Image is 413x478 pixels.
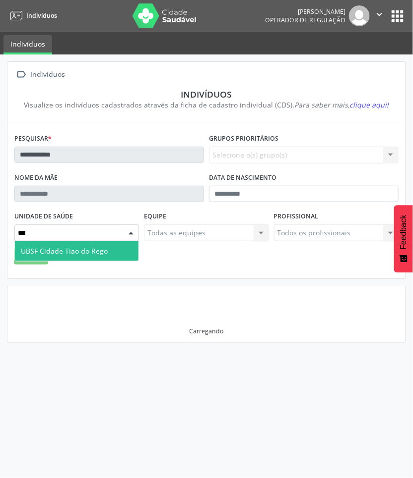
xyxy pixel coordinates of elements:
[350,100,389,109] span: clique aqui!
[399,215,408,250] span: Feedback
[374,9,385,20] i: 
[14,67,29,82] i: 
[14,67,67,82] a:  Indivíduos
[370,5,389,26] button: 
[274,209,319,224] label: Profissional
[265,7,345,16] div: [PERSON_NAME]
[26,11,57,20] span: Indivíduos
[394,205,413,272] button: Feedback - Mostrar pesquisa
[209,170,276,186] label: Data de nascimento
[14,131,52,147] label: Pesquisar
[389,7,406,25] button: apps
[14,209,73,224] label: Unidade de saúde
[3,35,52,54] a: Indivíduos
[349,5,370,26] img: img
[144,209,166,224] label: Equipe
[209,131,278,147] label: Grupos prioritários
[295,100,389,109] i: Para saber mais,
[190,327,224,335] div: Carregando
[7,7,57,24] a: Indivíduos
[14,248,48,265] button: Buscar
[21,246,108,256] span: UBSF Cidade Tiao do Rego
[14,170,58,186] label: Nome da mãe
[29,67,67,82] div: Indivíduos
[21,100,392,110] div: Visualize os indivíduos cadastrados através da ficha de cadastro individual (CDS).
[265,16,345,24] span: Operador de regulação
[21,89,392,100] div: Indivíduos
